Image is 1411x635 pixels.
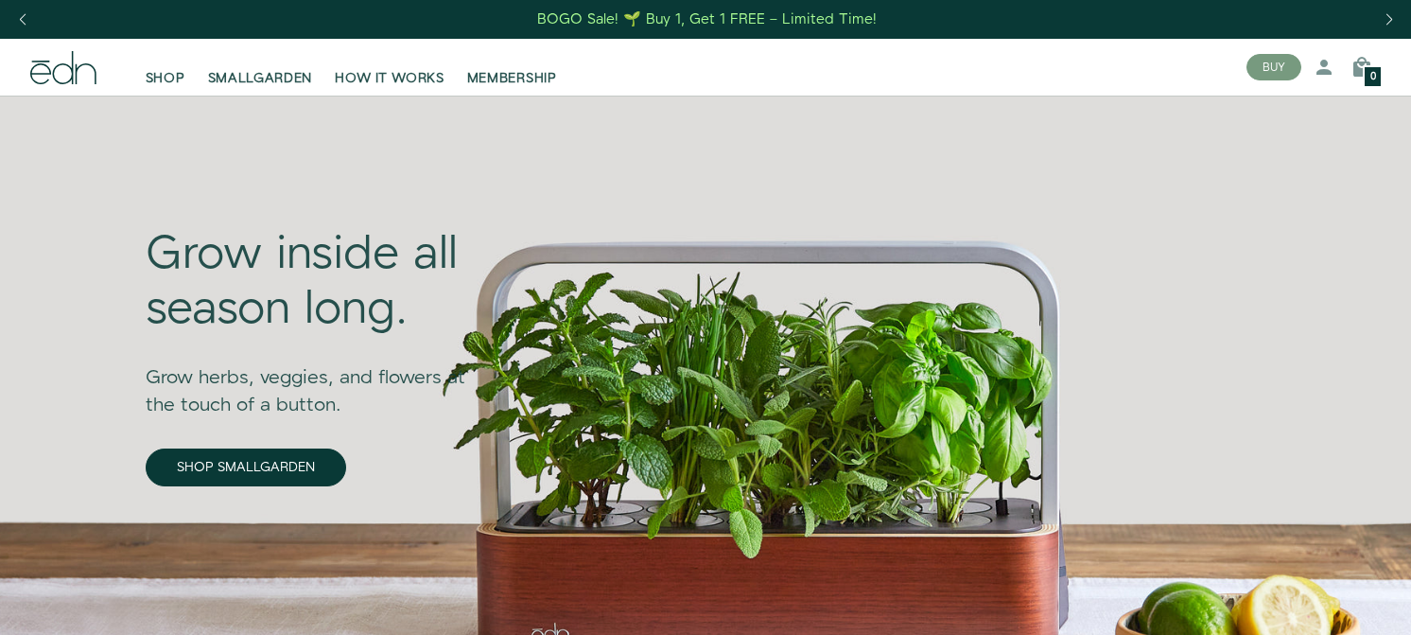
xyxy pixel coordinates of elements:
a: HOW IT WORKS [323,46,455,88]
div: Grow inside all season long. [146,228,494,337]
button: BUY [1246,54,1301,80]
a: BOGO Sale! 🌱 Buy 1, Get 1 FREE – Limited Time! [536,5,880,34]
span: SHOP [146,69,185,88]
span: MEMBERSHIP [467,69,557,88]
div: BOGO Sale! 🌱 Buy 1, Get 1 FREE – Limited Time! [537,9,877,29]
a: MEMBERSHIP [456,46,568,88]
a: SMALLGARDEN [197,46,324,88]
span: HOW IT WORKS [335,69,444,88]
a: SHOP [134,46,197,88]
a: SHOP SMALLGARDEN [146,449,346,486]
div: Grow herbs, veggies, and flowers at the touch of a button. [146,338,494,419]
span: 0 [1370,72,1376,82]
iframe: Opens a widget where you can find more information [1263,578,1392,626]
span: SMALLGARDEN [208,69,313,88]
